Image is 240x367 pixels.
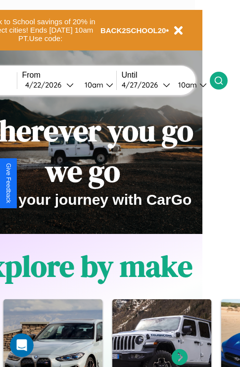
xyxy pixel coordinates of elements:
div: 10am [173,80,199,90]
label: Until [122,71,210,80]
button: 10am [77,80,116,90]
label: From [22,71,116,80]
div: Give Feedback [5,163,12,203]
div: 4 / 27 / 2026 [122,80,163,90]
div: 4 / 22 / 2026 [25,80,66,90]
button: 4/22/2026 [22,80,77,90]
b: BACK2SCHOOL20 [100,26,166,35]
iframe: Intercom live chat [10,333,34,357]
div: 10am [80,80,106,90]
button: 10am [170,80,210,90]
